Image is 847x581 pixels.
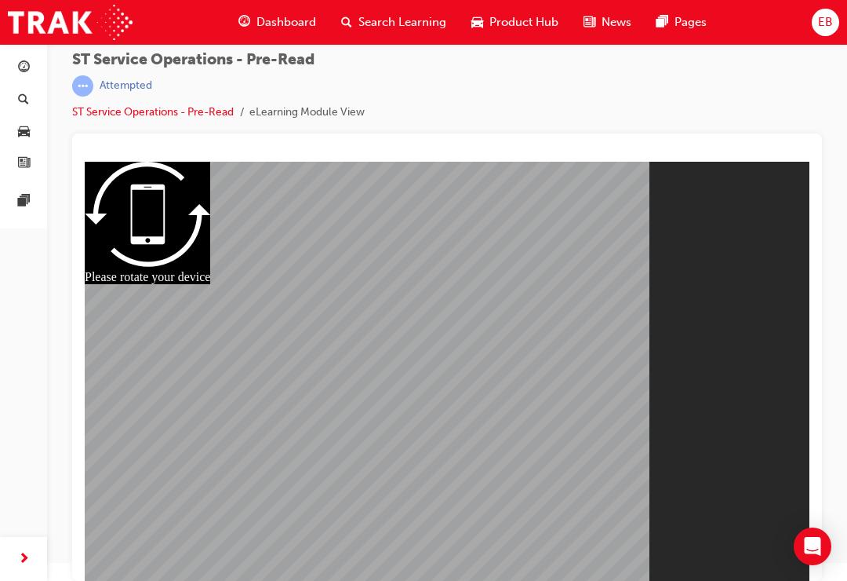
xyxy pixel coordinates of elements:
[459,6,571,38] a: car-iconProduct Hub
[100,79,152,93] div: Attempted
[571,6,644,38] a: news-iconNews
[72,105,234,119] a: ST Service Operations - Pre-Read
[656,13,668,32] span: pages-icon
[471,13,483,32] span: car-icon
[18,195,30,209] span: pages-icon
[674,13,707,31] span: Pages
[583,13,595,32] span: news-icon
[358,13,446,31] span: Search Learning
[18,550,30,569] span: next-icon
[812,9,839,36] button: EB
[18,125,30,139] span: car-icon
[794,528,831,565] div: Open Intercom Messenger
[256,13,316,31] span: Dashboard
[818,13,833,31] span: EB
[238,13,250,32] span: guage-icon
[18,157,30,171] span: news-icon
[341,13,352,32] span: search-icon
[72,51,365,69] span: ST Service Operations - Pre-Read
[644,6,719,38] a: pages-iconPages
[18,93,29,108] span: search-icon
[602,13,631,31] span: News
[72,75,93,97] span: learningRecordVerb_ATTEMPT-icon
[18,61,30,75] span: guage-icon
[8,5,133,40] img: Trak
[489,13,558,31] span: Product Hub
[329,6,459,38] a: search-iconSearch Learning
[249,104,365,122] li: eLearning Module View
[226,6,329,38] a: guage-iconDashboard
